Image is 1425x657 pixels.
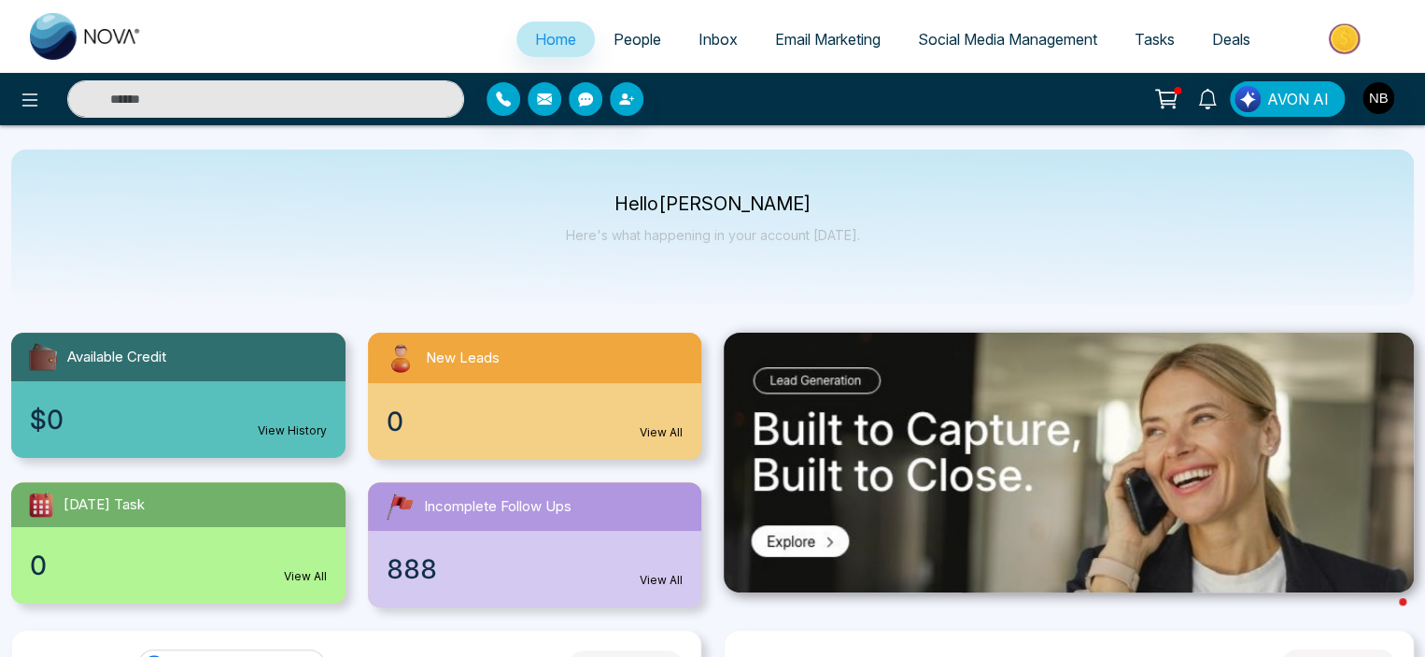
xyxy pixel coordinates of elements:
img: Lead Flow [1235,86,1261,112]
img: Market-place.gif [1278,18,1414,60]
span: Deals [1212,30,1250,49]
p: Here's what happening in your account [DATE]. [566,227,860,243]
img: User Avatar [1362,82,1394,114]
span: 888 [387,550,437,589]
img: followUps.svg [383,490,416,523]
span: Email Marketing [775,30,881,49]
a: People [595,21,680,57]
span: Inbox [698,30,738,49]
span: Incomplete Follow Ups [424,496,571,518]
span: Home [535,30,576,49]
span: Available Credit [67,347,166,368]
span: People [614,30,661,49]
span: 0 [30,546,47,585]
img: availableCredit.svg [26,340,60,374]
span: [DATE] Task [63,494,145,516]
img: todayTask.svg [26,490,56,520]
a: Deals [1193,21,1269,57]
span: New Leads [426,348,500,369]
a: Social Media Management [899,21,1116,57]
a: View History [258,422,327,439]
a: Home [516,21,595,57]
a: Incomplete Follow Ups888View All [357,482,713,607]
a: View All [640,424,683,441]
span: $0 [30,400,63,439]
span: Social Media Management [918,30,1097,49]
a: Email Marketing [756,21,899,57]
img: newLeads.svg [383,340,418,376]
p: Hello [PERSON_NAME] [566,196,860,212]
span: AVON AI [1267,88,1329,110]
iframe: Intercom live chat [1362,593,1406,638]
img: . [724,333,1414,593]
a: Tasks [1116,21,1193,57]
img: Nova CRM Logo [30,13,142,60]
span: Tasks [1135,30,1175,49]
a: New Leads0View All [357,333,713,460]
a: Inbox [680,21,756,57]
button: AVON AI [1230,81,1345,117]
a: View All [640,572,683,589]
span: 0 [387,402,403,441]
a: View All [284,568,327,585]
